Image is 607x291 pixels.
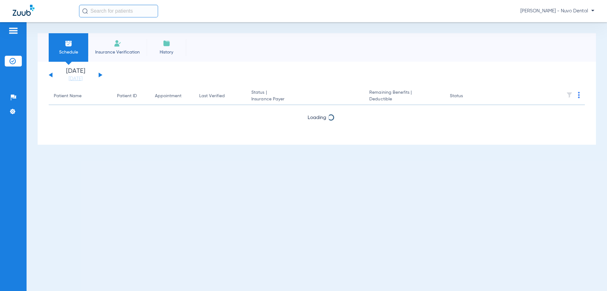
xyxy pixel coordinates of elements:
[82,8,88,14] img: Search Icon
[369,96,439,103] span: Deductible
[364,87,445,105] th: Remaining Benefits |
[151,49,181,55] span: History
[57,76,95,82] a: [DATE]
[199,93,225,99] div: Last Verified
[57,68,95,82] li: [DATE]
[155,93,189,99] div: Appointment
[53,49,83,55] span: Schedule
[65,40,72,47] img: Schedule
[54,93,107,99] div: Patient Name
[117,93,145,99] div: Patient ID
[93,49,142,55] span: Insurance Verification
[54,93,82,99] div: Patient Name
[13,5,34,16] img: Zuub Logo
[566,92,573,98] img: filter.svg
[246,87,364,105] th: Status |
[8,27,18,35] img: hamburger-icon
[155,93,181,99] div: Appointment
[163,40,170,47] img: History
[520,8,594,14] span: [PERSON_NAME] - Nuvo Dental
[199,93,241,99] div: Last Verified
[445,87,487,105] th: Status
[308,115,326,120] span: Loading
[114,40,121,47] img: Manual Insurance Verification
[79,5,158,17] input: Search for patients
[578,92,580,98] img: group-dot-blue.svg
[117,93,137,99] div: Patient ID
[251,96,359,103] span: Insurance Payer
